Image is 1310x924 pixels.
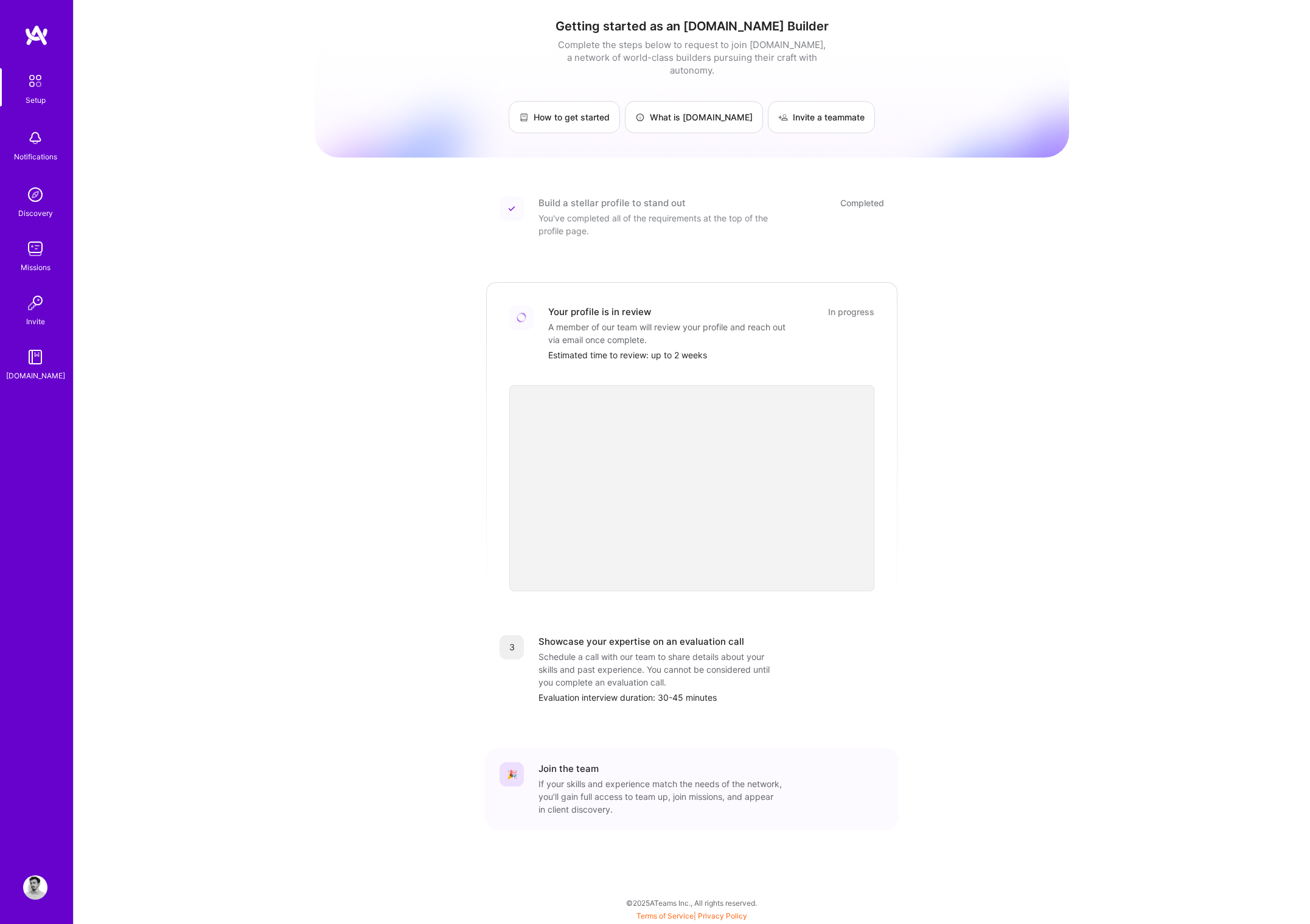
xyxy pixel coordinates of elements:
[840,196,884,209] div: Completed
[508,205,515,212] img: Completed
[509,385,874,591] iframe: video
[768,101,875,133] a: Invite a teammate
[23,875,47,900] img: User Avatar
[23,182,47,207] img: discovery
[26,315,45,328] div: Invite
[23,68,48,94] img: setup
[538,212,782,237] div: You've completed all of the requirements at the top of the profile page.
[21,261,51,274] div: Missions
[778,113,788,122] img: Invite a teammate
[538,762,599,775] div: Join the team
[23,237,47,261] img: teamwork
[500,635,524,659] div: 3
[23,126,47,150] img: bell
[548,305,651,318] div: Your profile is in review
[555,38,829,77] div: Complete the steps below to request to join [DOMAIN_NAME], a network of world-class builders purs...
[500,762,524,787] div: 🎉
[698,911,747,920] a: Privacy Policy
[315,19,1069,33] h1: Getting started as an [DOMAIN_NAME] Builder
[538,691,884,704] div: Evaluation interview duration: 30-45 minutes
[538,635,744,648] div: Showcase your expertise on an evaluation call
[635,113,645,122] img: What is A.Team
[20,875,51,900] a: User Avatar
[625,101,763,133] a: What is [DOMAIN_NAME]
[538,777,782,816] div: If your skills and experience match the needs of the network, you’ll gain full access to team up,...
[23,345,47,369] img: guide book
[14,150,57,163] div: Notifications
[509,101,620,133] a: How to get started
[548,321,792,346] div: A member of our team will review your profile and reach out via email once complete.
[828,305,874,318] div: In progress
[26,94,46,106] div: Setup
[517,313,526,322] img: Loading
[24,24,49,46] img: logo
[73,888,1310,918] div: © 2025 ATeams Inc., All rights reserved.
[23,291,47,315] img: Invite
[548,349,874,361] div: Estimated time to review: up to 2 weeks
[6,369,65,382] div: [DOMAIN_NAME]
[636,911,747,920] span: |
[538,650,782,689] div: Schedule a call with our team to share details about your skills and past experience. You cannot ...
[538,196,686,209] div: Build a stellar profile to stand out
[18,207,53,220] div: Discovery
[636,911,694,920] a: Terms of Service
[519,113,529,122] img: How to get started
